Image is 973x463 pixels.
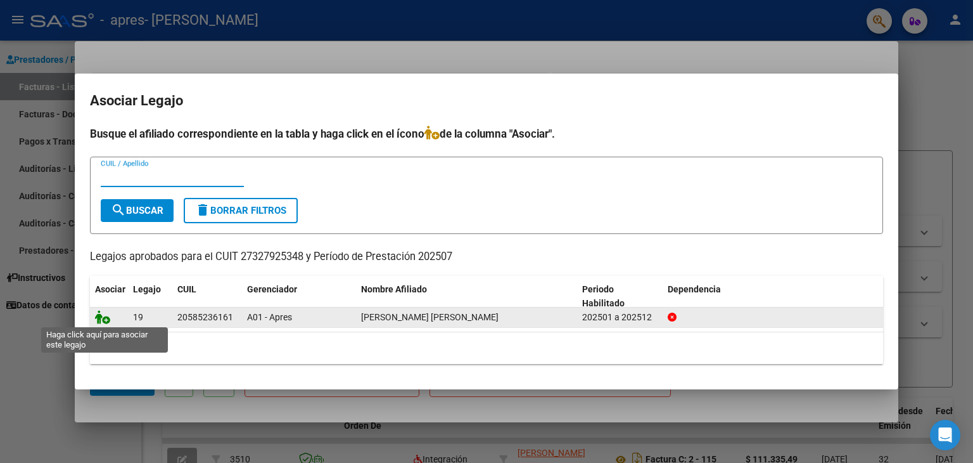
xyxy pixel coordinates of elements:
span: Dependencia [668,284,721,294]
span: Nombre Afiliado [361,284,427,294]
span: Borrar Filtros [195,205,286,216]
datatable-header-cell: Gerenciador [242,276,356,318]
datatable-header-cell: Periodo Habilitado [577,276,663,318]
div: 20585236161 [177,310,233,325]
mat-icon: search [111,202,126,218]
p: Legajos aprobados para el CUIT 27327925348 y Período de Prestación 202507 [90,249,883,265]
span: Periodo Habilitado [582,284,625,309]
button: Borrar Filtros [184,198,298,223]
div: Open Intercom Messenger [930,420,960,450]
span: Asociar [95,284,125,294]
span: CUIL [177,284,196,294]
span: 19 [133,312,143,322]
mat-icon: delete [195,202,210,218]
span: Legajo [133,284,161,294]
span: Gerenciador [247,284,297,294]
span: A01 - Apres [247,312,292,322]
span: Buscar [111,205,163,216]
div: 202501 a 202512 [582,310,658,325]
h4: Busque el afiliado correspondiente en la tabla y haga click en el ícono de la columna "Asociar". [90,126,883,142]
span: GOMEZ CIRELLI BRUNO LEANDRO [361,312,499,322]
datatable-header-cell: Legajo [128,276,172,318]
h2: Asociar Legajo [90,89,883,113]
button: Buscar [101,199,174,222]
datatable-header-cell: Nombre Afiliado [356,276,577,318]
datatable-header-cell: CUIL [172,276,242,318]
datatable-header-cell: Dependencia [663,276,884,318]
div: 1 registros [90,332,883,364]
datatable-header-cell: Asociar [90,276,128,318]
